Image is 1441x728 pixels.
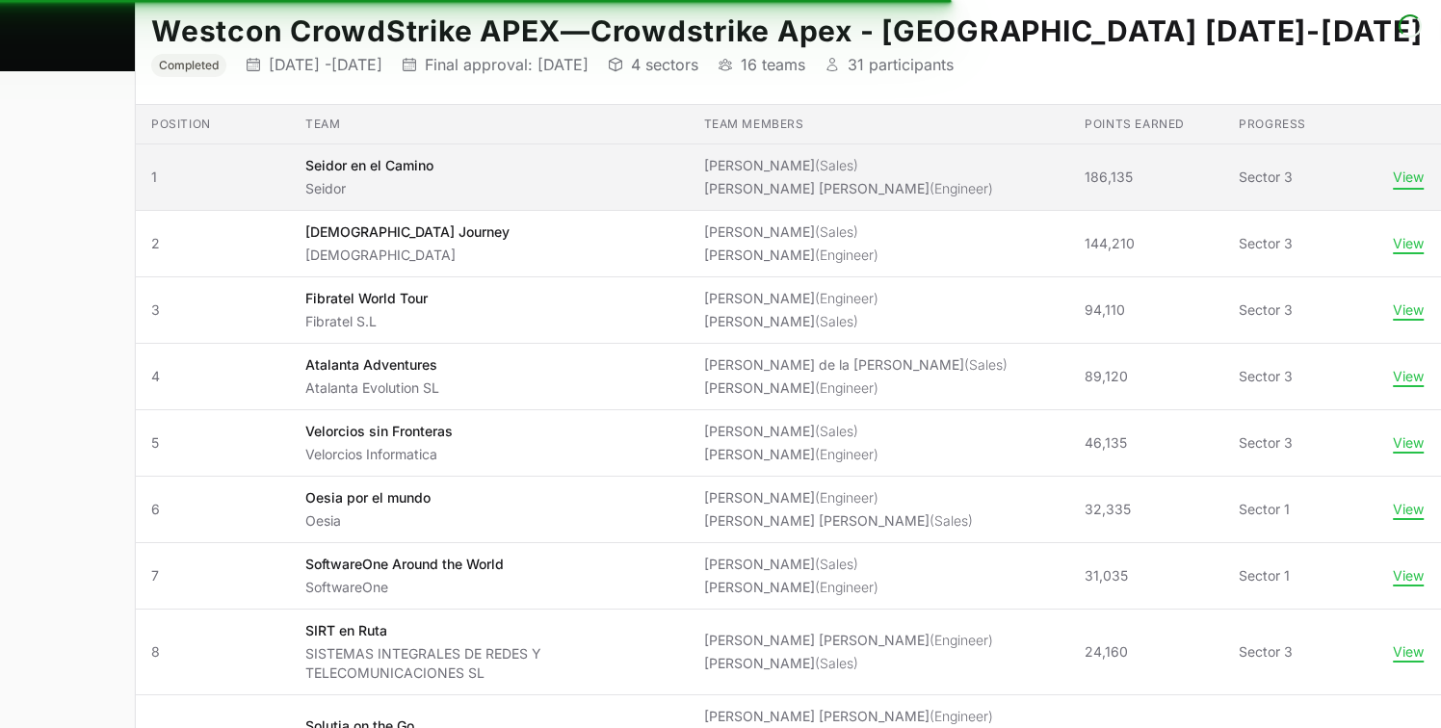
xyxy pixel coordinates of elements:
[815,655,858,671] span: (Sales)
[1223,105,1377,144] th: Progress
[305,488,431,507] p: Oesia por el mundo
[305,511,431,531] p: Oesia
[704,578,878,597] li: [PERSON_NAME]
[305,355,439,375] p: Atalanta Adventures
[815,157,858,173] span: (Sales)
[305,179,433,198] p: Seidor
[704,156,993,175] li: [PERSON_NAME]
[561,13,590,48] span: —
[305,578,504,597] p: SoftwareOne
[1069,105,1223,144] th: Points earned
[930,708,993,724] span: (Engineer)
[1239,566,1362,585] span: Sector 1
[704,555,878,574] li: [PERSON_NAME]
[151,433,275,453] span: 5
[1393,501,1424,518] button: View
[305,644,673,683] p: SISTEMAS INTEGRALES DE REDES Y TELECOMUNICACIONES SL
[269,55,382,74] p: [DATE] - [DATE]
[1393,567,1424,585] button: View
[815,379,878,396] span: (Engineer)
[704,312,878,331] li: [PERSON_NAME]
[1085,433,1127,453] span: 46,135
[704,707,1055,726] li: [PERSON_NAME] [PERSON_NAME]
[1085,168,1133,187] span: 186,135
[815,556,858,572] span: (Sales)
[1239,367,1362,386] span: Sector 3
[151,642,275,662] span: 8
[815,313,858,329] span: (Sales)
[930,180,993,196] span: (Engineer)
[689,105,1070,144] th: Team members
[815,247,878,263] span: (Engineer)
[151,234,275,253] span: 2
[151,168,275,187] span: 1
[1239,300,1362,320] span: Sector 3
[305,621,673,640] p: SIRT en Ruta
[631,55,698,74] p: 4 sectors
[305,289,428,308] p: Fibratel World Tour
[1239,642,1362,662] span: Sector 3
[290,105,689,144] th: Team
[151,566,275,585] span: 7
[305,246,510,265] p: [DEMOGRAPHIC_DATA]
[815,223,858,240] span: (Sales)
[151,367,275,386] span: 4
[151,500,275,519] span: 6
[1085,234,1135,253] span: 144,210
[1085,642,1128,662] span: 24,160
[704,222,878,242] li: [PERSON_NAME]
[704,246,878,265] li: [PERSON_NAME]
[1393,643,1424,661] button: View
[1085,300,1125,320] span: 94,110
[704,289,878,308] li: [PERSON_NAME]
[815,489,878,506] span: (Engineer)
[704,654,993,673] li: [PERSON_NAME]
[1393,235,1424,252] button: View
[425,55,589,74] p: Final approval: [DATE]
[704,511,973,531] li: [PERSON_NAME] [PERSON_NAME]
[704,355,1008,375] li: [PERSON_NAME] de la [PERSON_NAME]
[704,179,993,198] li: [PERSON_NAME] [PERSON_NAME]
[1239,234,1362,253] span: Sector 3
[1393,368,1424,385] button: View
[1393,301,1424,319] button: View
[1239,433,1362,453] span: Sector 3
[704,445,878,464] li: [PERSON_NAME]
[1393,169,1424,186] button: View
[704,378,1008,398] li: [PERSON_NAME]
[305,555,504,574] p: SoftwareOne Around the World
[305,312,428,331] p: Fibratel S.L
[930,632,993,648] span: (Engineer)
[930,512,973,529] span: (Sales)
[815,446,878,462] span: (Engineer)
[704,488,973,507] li: [PERSON_NAME]
[1393,434,1424,452] button: View
[704,631,993,650] li: [PERSON_NAME] [PERSON_NAME]
[815,290,878,306] span: (Engineer)
[305,378,439,398] p: Atalanta Evolution SL
[305,222,510,242] p: [DEMOGRAPHIC_DATA] Journey
[1085,500,1131,519] span: 32,335
[1239,168,1362,187] span: Sector 3
[741,55,805,74] p: 16 teams
[815,579,878,595] span: (Engineer)
[136,105,290,144] th: Position
[305,156,433,175] p: Seidor en el Camino
[1085,566,1128,585] span: 31,035
[815,423,858,439] span: (Sales)
[1085,367,1128,386] span: 89,120
[305,422,453,441] p: Velorcios sin Fronteras
[848,55,954,74] p: 31 participants
[964,356,1008,373] span: (Sales)
[151,300,275,320] span: 3
[305,445,453,464] p: Velorcios Informatica
[704,422,878,441] li: [PERSON_NAME]
[1239,500,1362,519] span: Sector 1
[151,13,1422,48] h2: Westcon CrowdStrike APEX Crowdstrike Apex - [GEOGRAPHIC_DATA] [DATE]-[DATE]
